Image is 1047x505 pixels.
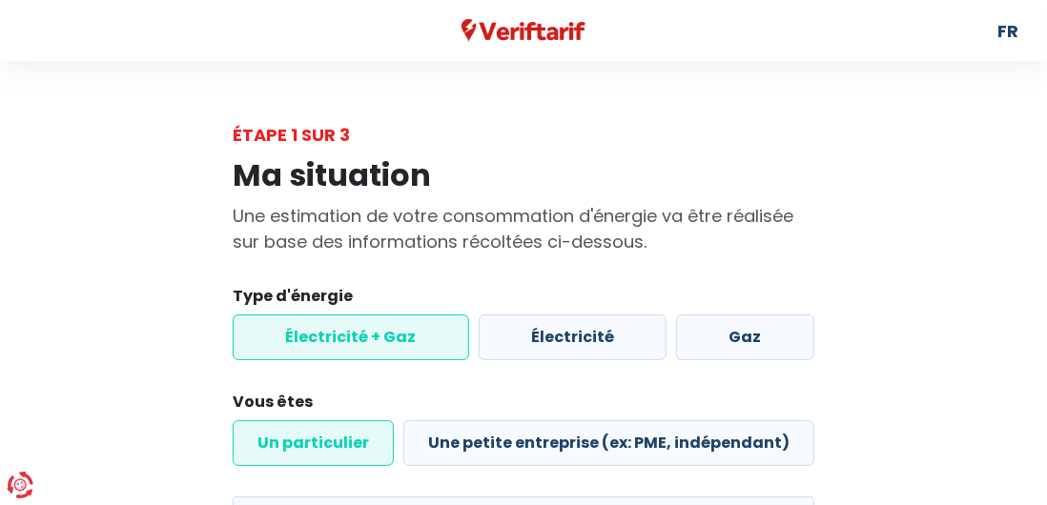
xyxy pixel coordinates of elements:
label: Un particulier [233,420,394,466]
img: Veriftarif logo [462,19,586,43]
legend: Vous êtes [233,391,814,420]
legend: Type d'énergie [233,285,814,314]
label: Une petite entreprise (ex: PME, indépendant) [403,420,814,466]
div: Étape 1 sur 3 [233,122,814,148]
label: Électricité [479,314,667,360]
h1: Ma situation [233,157,814,193]
p: Une estimation de votre consommation d'énergie va être réalisée sur base des informations récolté... [233,203,814,254]
label: Gaz [676,314,814,360]
label: Électricité + Gaz [233,314,469,360]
